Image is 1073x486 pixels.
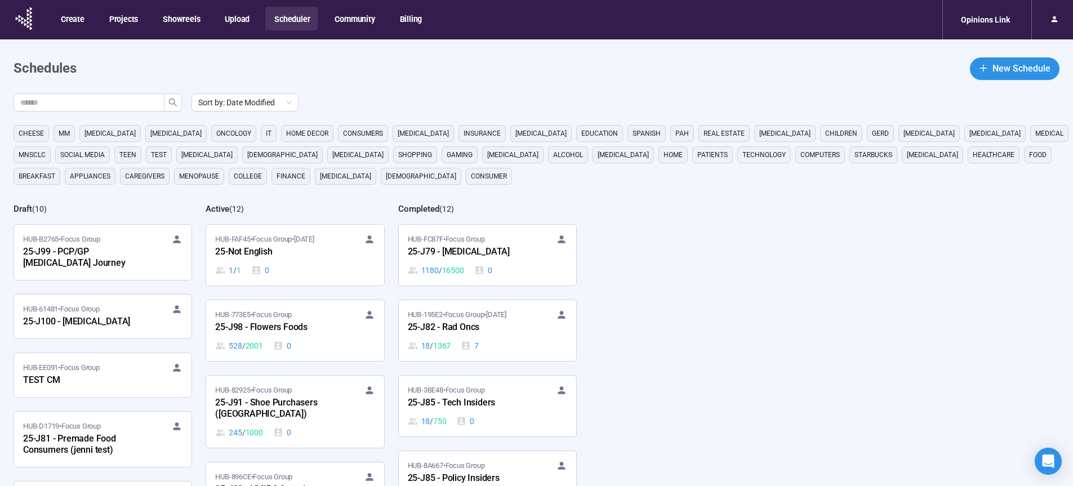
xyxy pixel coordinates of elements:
span: Spanish [633,128,661,139]
h2: Draft [14,204,32,214]
span: gaming [447,149,473,160]
a: HUB-773E5•Focus Group25-J98 - Flowers Foods528 / 20010 [206,300,384,361]
span: medical [1035,128,1063,139]
span: Sort by: Date Modified [198,94,292,111]
span: [MEDICAL_DATA] [969,128,1021,139]
div: 1 [215,264,241,277]
span: technology [742,149,786,160]
button: Upload [216,7,257,30]
span: [MEDICAL_DATA] [759,128,811,139]
a: HUB-82925•Focus Group25-J91 - Shoe Purchasers ([GEOGRAPHIC_DATA])245 / 10000 [206,376,384,448]
span: 1000 [246,426,263,439]
div: 245 [215,426,262,439]
div: 528 [215,340,262,352]
a: HUB-EE091•Focus GroupTEST CM [14,353,192,397]
span: home decor [286,128,328,139]
div: 25-J82 - Rad Oncs [408,320,532,335]
span: search [168,98,177,107]
span: caregivers [125,171,164,182]
span: / [242,340,246,352]
span: [MEDICAL_DATA] [907,149,958,160]
span: HUB-FC87F • Focus Group [408,234,485,245]
div: 25-J81 - Premade Food Consumers (jenni test) [23,432,147,458]
span: [MEDICAL_DATA] [398,128,449,139]
span: alcohol [553,149,583,160]
span: healthcare [973,149,1014,160]
div: 25-J85 - Tech Insiders [408,396,532,411]
div: 25-J91 - Shoe Purchasers ([GEOGRAPHIC_DATA]) [215,396,339,422]
span: 2001 [246,340,263,352]
div: 0 [474,264,492,277]
div: 25-J99 - PCP/GP [MEDICAL_DATA] Journey [23,245,147,271]
button: Create [52,7,92,30]
span: college [234,171,262,182]
a: HUB-FAF45•Focus Group•[DATE]25-Not English1 / 10 [206,225,384,286]
span: 16500 [442,264,464,277]
div: 25-J98 - Flowers Foods [215,320,339,335]
div: 25-J100 - [MEDICAL_DATA] [23,315,147,329]
span: it [266,128,271,139]
span: [MEDICAL_DATA] [515,128,567,139]
span: children [825,128,857,139]
a: HUB-FC87F•Focus Group25-J79 - [MEDICAL_DATA]1180 / 165000 [399,225,576,286]
span: menopause [179,171,219,182]
div: 1180 [408,264,464,277]
span: / [233,264,237,277]
div: 7 [461,340,479,352]
span: [MEDICAL_DATA] [903,128,955,139]
span: oncology [216,128,251,139]
span: social media [60,149,105,160]
span: consumers [343,128,383,139]
div: Opinions Link [954,9,1017,30]
div: Open Intercom Messenger [1035,448,1062,475]
span: [DEMOGRAPHIC_DATA] [247,149,318,160]
div: 25-J79 - [MEDICAL_DATA] [408,245,532,260]
span: [MEDICAL_DATA] [320,171,371,182]
a: HUB-195E2•Focus Group•[DATE]25-J82 - Rad Oncs18 / 13677 [399,300,576,361]
a: HUB-61481•Focus Group25-J100 - [MEDICAL_DATA] [14,295,192,338]
button: Billing [391,7,430,30]
div: 0 [273,426,291,439]
span: HUB-D1719 • Focus Group [23,421,101,432]
span: breakfast [19,171,55,182]
span: [MEDICAL_DATA] [598,149,649,160]
span: 1367 [433,340,451,352]
a: HUB-3BE48•Focus Group25-J85 - Tech Insiders18 / 7500 [399,376,576,436]
div: 0 [273,340,291,352]
div: 0 [456,415,474,427]
span: New Schedule [992,61,1050,75]
span: HUB-896CE • Focus Group [215,471,292,483]
div: TEST CM [23,373,147,388]
span: mnsclc [19,149,46,160]
span: / [430,340,433,352]
span: appliances [70,171,110,182]
button: Showreels [154,7,208,30]
button: Scheduler [265,7,318,30]
span: HUB-8A667 • Focus Group [408,460,485,471]
span: HUB-EE091 • Focus Group [23,362,100,373]
span: [MEDICAL_DATA] [487,149,538,160]
span: cheese [19,128,44,139]
span: Teen [119,149,136,160]
div: 18 [408,340,451,352]
span: / [242,426,246,439]
span: HUB-B2765 • Focus Group [23,234,100,245]
div: 25-Not English [215,245,339,260]
span: Patients [697,149,728,160]
h2: Completed [398,204,439,214]
span: home [664,149,683,160]
button: Community [326,7,382,30]
span: [MEDICAL_DATA] [332,149,384,160]
span: Food [1029,149,1047,160]
span: consumer [471,171,507,182]
span: computers [800,149,840,160]
time: [DATE] [486,310,506,319]
span: HUB-773E5 • Focus Group [215,309,292,320]
span: [MEDICAL_DATA] [84,128,136,139]
span: finance [277,171,305,182]
span: Test [151,149,167,160]
span: / [439,264,442,277]
span: HUB-195E2 • Focus Group • [408,309,506,320]
span: MM [59,128,70,139]
button: Projects [100,7,146,30]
